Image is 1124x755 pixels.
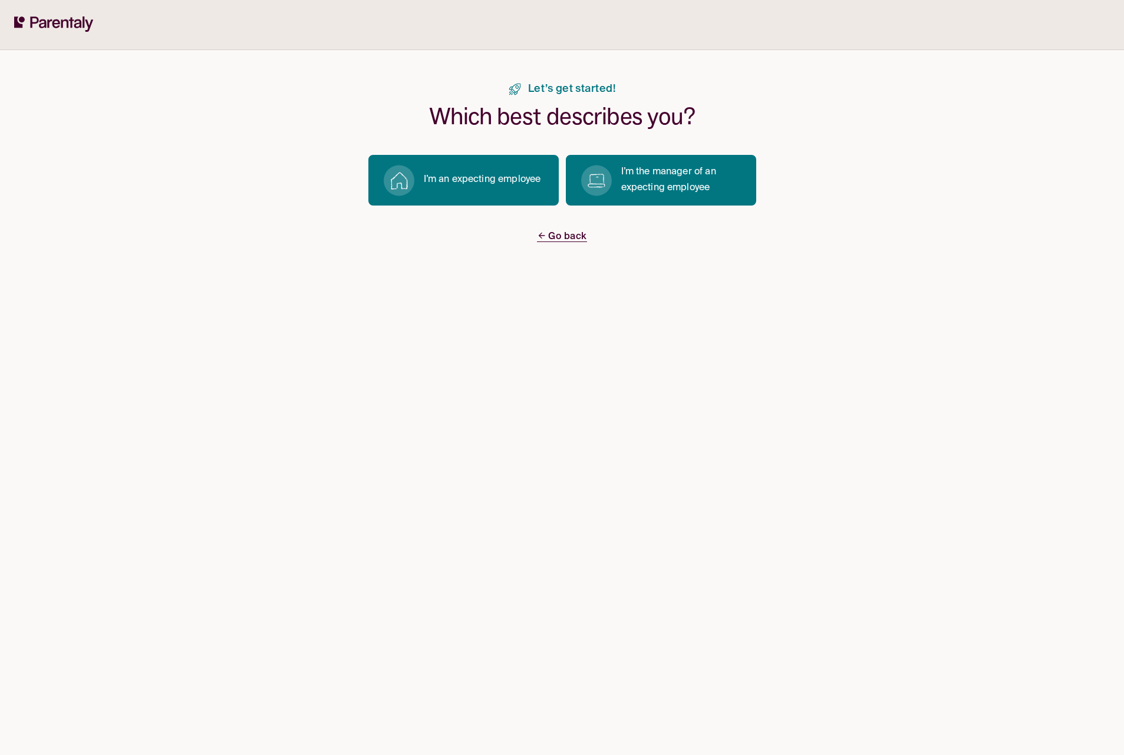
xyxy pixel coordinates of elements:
h1: Which best describes you? [429,102,695,131]
button: I’m an expecting employee [368,155,559,206]
a: Go back [537,229,586,245]
p: I’m the manager of an expecting employee [621,164,742,196]
span: Let’s get started! [528,83,615,95]
p: I’m an expecting employee [424,172,541,188]
button: I’m the manager of an expecting employee [566,155,756,206]
span: Go back [537,232,586,242]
